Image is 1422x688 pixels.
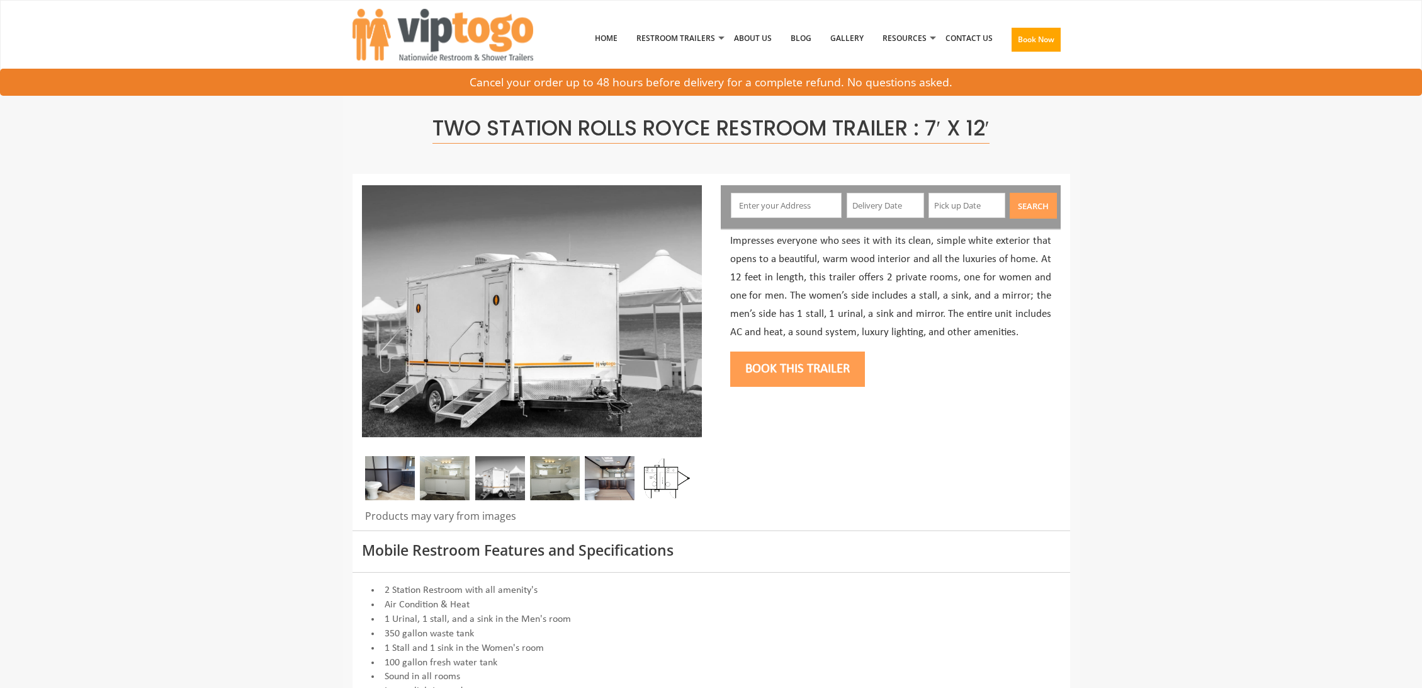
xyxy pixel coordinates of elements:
[731,193,842,218] input: Enter your Address
[362,656,1061,670] li: 100 gallon fresh water tank
[640,456,690,500] img: Floor Plan of 2 station restroom with sink and toilet
[475,456,525,500] img: A mini restroom trailer with two separate stations and separate doors for males and females
[585,6,627,71] a: Home
[730,232,1051,341] p: Impresses everyone who sees it with its clean, simple white exterior that opens to a beautiful, w...
[847,193,924,218] input: Delivery Date
[362,670,1061,684] li: Sound in all rooms
[365,456,415,500] img: A close view of inside of a station with a stall, mirror and cabinets
[1010,193,1057,219] button: Search
[530,456,580,500] img: Gel 2 station 03
[362,598,1061,612] li: Air Condition & Heat
[432,113,989,144] span: Two Station Rolls Royce Restroom Trailer : 7′ x 12′
[362,542,1061,558] h3: Mobile Restroom Features and Specifications
[353,9,533,60] img: VIPTOGO
[725,6,781,71] a: About Us
[1012,28,1061,52] button: Book Now
[362,612,1061,627] li: 1 Urinal, 1 stall, and a sink in the Men's room
[821,6,873,71] a: Gallery
[585,456,635,500] img: A close view of inside of a station with a stall, mirror and cabinets
[362,583,1061,598] li: 2 Station Restroom with all amenity's
[873,6,936,71] a: Resources
[627,6,725,71] a: Restroom Trailers
[362,185,702,437] img: Side view of two station restroom trailer with separate doors for males and females
[730,352,865,387] button: Book this trailer
[1002,6,1070,79] a: Book Now
[420,456,470,500] img: Gel 2 station 02
[928,193,1006,218] input: Pick up Date
[936,6,1002,71] a: Contact Us
[781,6,821,71] a: Blog
[362,627,1061,641] li: 350 gallon waste tank
[362,641,1061,656] li: 1 Stall and 1 sink in the Women's room
[362,509,702,530] div: Products may vary from images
